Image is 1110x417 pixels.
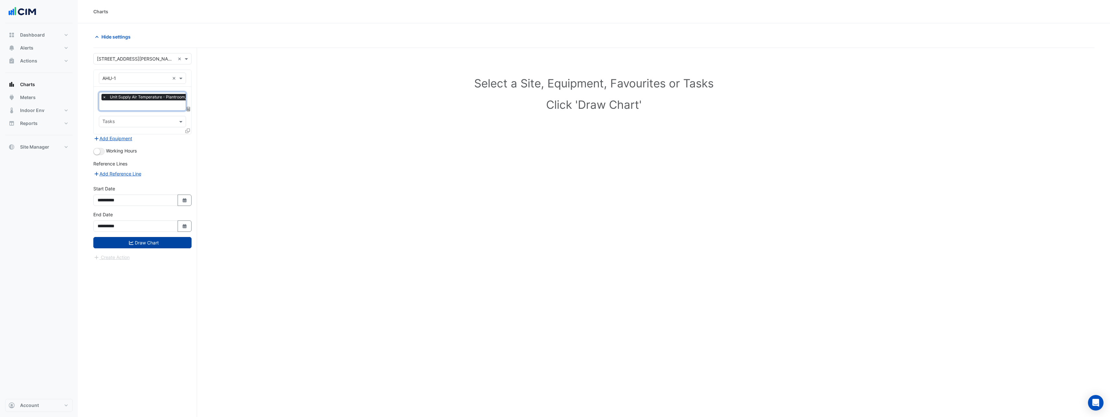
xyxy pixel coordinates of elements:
button: Account [5,399,73,412]
span: Unit Supply Air Temperature - Plantroom, HIigh Rise North VAVs [108,94,229,100]
button: Indoor Env [5,104,73,117]
app-icon: Site Manager [8,144,15,150]
span: × [101,94,107,100]
span: Meters [20,94,36,101]
button: Alerts [5,41,73,54]
button: Add Reference Line [93,170,142,177]
label: End Date [93,211,113,218]
button: Actions [5,54,73,67]
span: Account [20,402,39,409]
span: Indoor Env [20,107,44,114]
button: Meters [5,91,73,104]
label: Reference Lines [93,160,127,167]
app-icon: Charts [8,81,15,88]
span: Clone Favourites and Tasks from this Equipment to other Equipment [185,128,190,133]
span: Actions [20,58,37,64]
button: Add Equipment [93,135,133,142]
button: Hide settings [93,31,135,42]
app-icon: Actions [8,58,15,64]
span: Charts [20,81,35,88]
app-icon: Alerts [8,45,15,51]
button: Dashboard [5,28,73,41]
fa-icon: Select Date [182,223,188,229]
div: Open Intercom Messenger [1088,395,1104,411]
app-icon: Dashboard [8,32,15,38]
app-icon: Meters [8,94,15,101]
span: Site Manager [20,144,49,150]
app-icon: Indoor Env [8,107,15,114]
button: Reports [5,117,73,130]
span: Choose Function [186,106,192,112]
div: Charts [93,8,108,15]
span: Clear [172,75,178,82]
span: Hide settings [101,33,131,40]
span: Reports [20,120,38,127]
h1: Click 'Draw Chart' [108,98,1080,111]
span: Alerts [20,45,33,51]
span: Working Hours [106,148,137,153]
span: Dashboard [20,32,45,38]
label: Start Date [93,185,115,192]
button: Site Manager [5,141,73,153]
div: Tasks [101,118,115,126]
fa-icon: Select Date [182,197,188,203]
span: Clear [178,55,183,62]
app-escalated-ticket-create-button: Please draw the charts first [93,254,130,260]
img: Company Logo [8,5,37,18]
button: Draw Chart [93,237,192,248]
app-icon: Reports [8,120,15,127]
button: Charts [5,78,73,91]
h1: Select a Site, Equipment, Favourites or Tasks [108,76,1080,90]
